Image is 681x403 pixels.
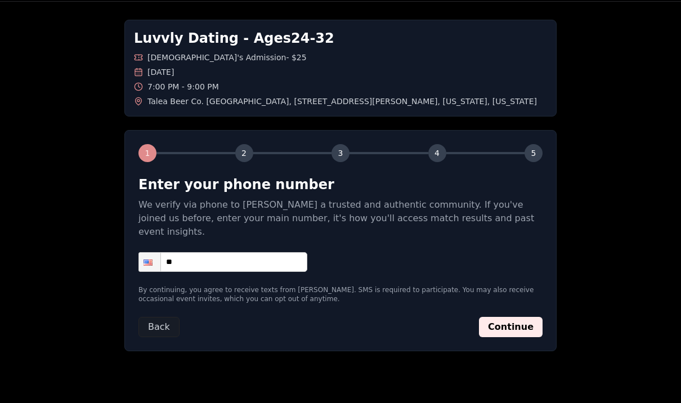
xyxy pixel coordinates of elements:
[331,144,350,162] div: 3
[525,144,543,162] div: 5
[479,317,543,337] button: Continue
[138,176,543,194] h2: Enter your phone number
[235,144,253,162] div: 2
[134,29,547,47] h1: Luvvly Dating - Ages 24 - 32
[147,96,537,107] span: Talea Beer Co. [GEOGRAPHIC_DATA] , [STREET_ADDRESS][PERSON_NAME] , [US_STATE] , [US_STATE]
[147,81,219,92] span: 7:00 PM - 9:00 PM
[147,52,307,63] span: [DEMOGRAPHIC_DATA]'s Admission - $25
[138,198,543,239] p: We verify via phone to [PERSON_NAME] a trusted and authentic community. If you've joined us befor...
[147,66,174,78] span: [DATE]
[138,317,180,337] button: Back
[138,285,543,303] p: By continuing, you agree to receive texts from [PERSON_NAME]. SMS is required to participate. You...
[138,144,156,162] div: 1
[428,144,446,162] div: 4
[139,253,160,271] div: United States: + 1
